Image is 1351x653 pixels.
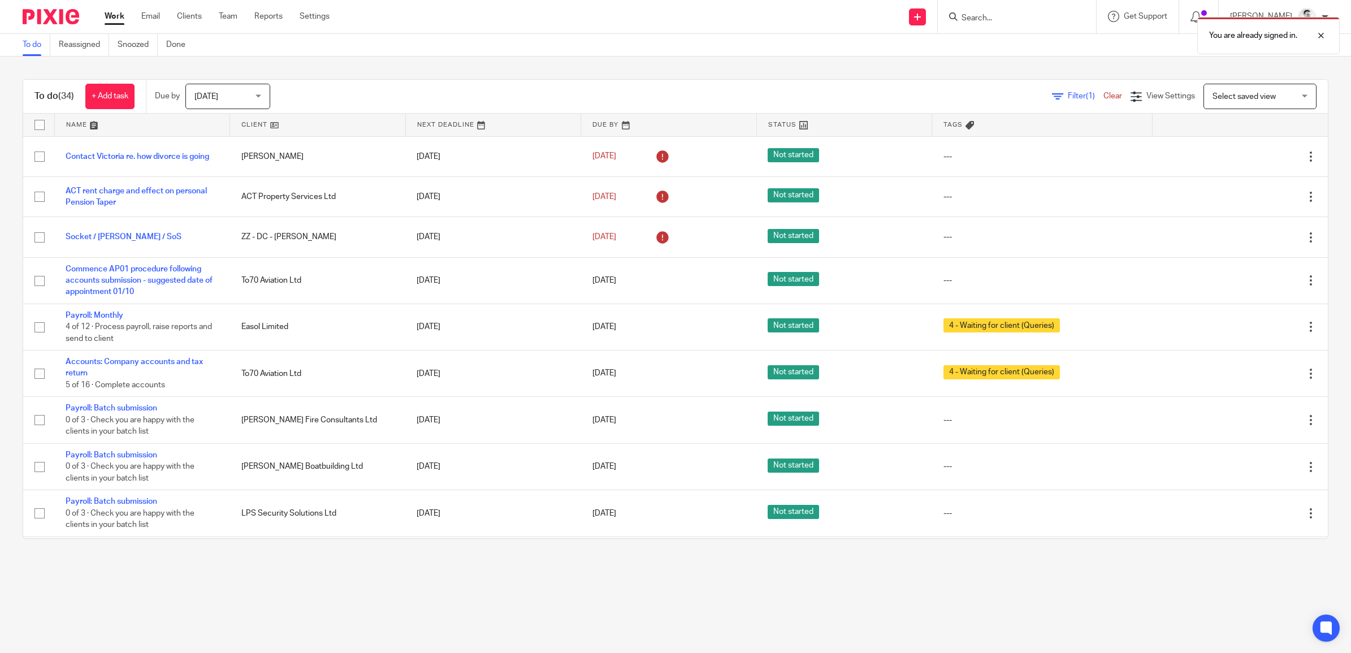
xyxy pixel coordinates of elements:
[23,9,79,24] img: Pixie
[230,257,406,304] td: To70 Aviation Ltd
[66,233,181,241] a: Socket / [PERSON_NAME] / SoS
[66,416,194,436] span: 0 of 3 · Check you are happy with the clients in your batch list
[254,11,283,22] a: Reports
[230,217,406,257] td: ZZ - DC - [PERSON_NAME]
[943,275,1141,286] div: ---
[405,397,581,443] td: [DATE]
[66,462,194,482] span: 0 of 3 · Check you are happy with the clients in your batch list
[1068,92,1103,100] span: Filter
[592,416,616,424] span: [DATE]
[1213,93,1276,101] span: Select saved view
[230,397,406,443] td: [PERSON_NAME] Fire Consultants Ltd
[943,508,1141,519] div: ---
[405,217,581,257] td: [DATE]
[66,323,212,343] span: 4 of 12 · Process payroll, raise reports and send to client
[943,231,1141,243] div: ---
[943,151,1141,162] div: ---
[768,412,819,426] span: Not started
[592,193,616,201] span: [DATE]
[768,148,819,162] span: Not started
[1103,92,1122,100] a: Clear
[943,318,1060,332] span: 4 - Waiting for client (Queries)
[230,176,406,217] td: ACT Property Services Ltd
[592,463,616,471] span: [DATE]
[1146,92,1195,100] span: View Settings
[66,381,165,389] span: 5 of 16 · Complete accounts
[177,11,202,22] a: Clients
[300,11,330,22] a: Settings
[58,92,74,101] span: (34)
[66,312,123,319] a: Payroll: Monthly
[405,176,581,217] td: [DATE]
[66,358,203,377] a: Accounts: Company accounts and tax return
[230,136,406,176] td: [PERSON_NAME]
[230,537,406,583] td: Quality Regulatory Services (QRS) Ltd
[405,537,581,583] td: [DATE]
[194,93,218,101] span: [DATE]
[405,443,581,490] td: [DATE]
[768,188,819,202] span: Not started
[405,136,581,176] td: [DATE]
[166,34,194,56] a: Done
[768,318,819,332] span: Not started
[943,122,963,128] span: Tags
[66,451,157,459] a: Payroll: Batch submission
[59,34,109,56] a: Reassigned
[141,11,160,22] a: Email
[230,351,406,397] td: To70 Aviation Ltd
[592,509,616,517] span: [DATE]
[405,490,581,537] td: [DATE]
[66,509,194,529] span: 0 of 3 · Check you are happy with the clients in your batch list
[592,323,616,331] span: [DATE]
[66,187,207,206] a: ACT rent charge and effect on personal Pension Taper
[943,414,1141,426] div: ---
[592,370,616,378] span: [DATE]
[1086,92,1095,100] span: (1)
[405,351,581,397] td: [DATE]
[34,90,74,102] h1: To do
[66,498,157,505] a: Payroll: Batch submission
[66,153,209,161] a: Contact Victoria re. how divorce is going
[943,191,1141,202] div: ---
[85,84,135,109] a: + Add task
[105,11,124,22] a: Work
[592,233,616,241] span: [DATE]
[118,34,158,56] a: Snoozed
[66,265,213,296] a: Commence AP01 procedure following accounts submission - suggested date of appointment 01/10
[230,443,406,490] td: [PERSON_NAME] Boatbuilding Ltd
[943,365,1060,379] span: 4 - Waiting for client (Queries)
[592,153,616,161] span: [DATE]
[1209,30,1297,41] p: You are already signed in.
[768,505,819,519] span: Not started
[405,304,581,350] td: [DATE]
[230,304,406,350] td: Easol Limited
[768,229,819,243] span: Not started
[943,461,1141,472] div: ---
[1298,8,1316,26] img: Dave_2025.jpg
[155,90,180,102] p: Due by
[768,365,819,379] span: Not started
[768,272,819,286] span: Not started
[219,11,237,22] a: Team
[23,34,50,56] a: To do
[405,257,581,304] td: [DATE]
[592,276,616,284] span: [DATE]
[768,459,819,473] span: Not started
[66,404,157,412] a: Payroll: Batch submission
[230,490,406,537] td: LPS Security Solutions Ltd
